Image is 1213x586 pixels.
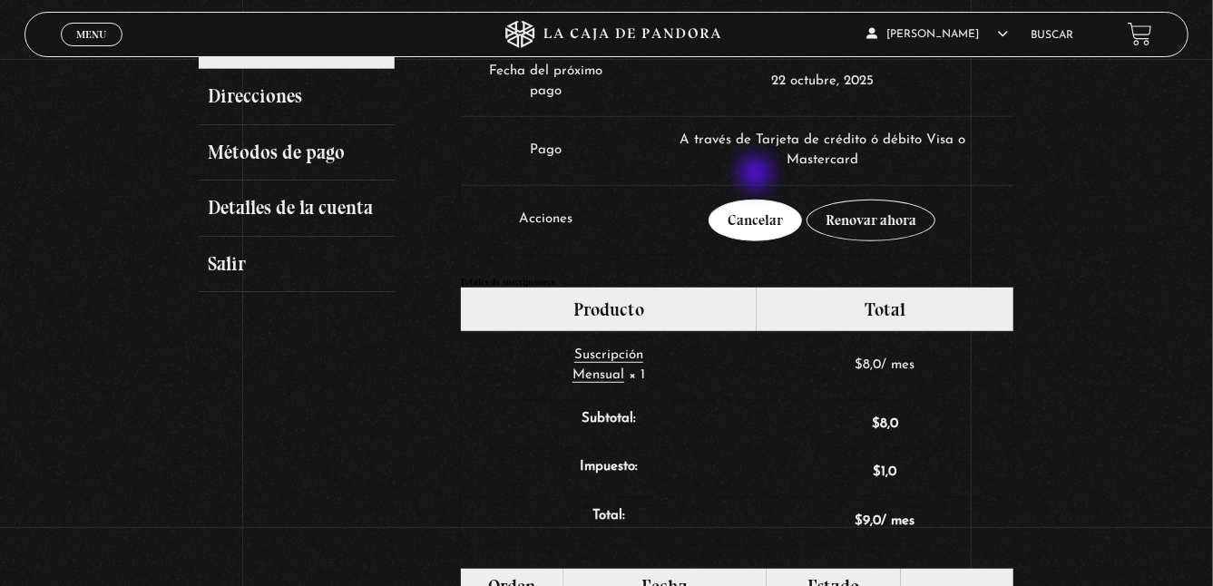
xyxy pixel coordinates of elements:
[461,448,757,497] th: Impuesto:
[855,358,863,372] span: $
[1128,22,1152,46] a: View your shopping cart
[855,514,863,528] span: $
[680,133,965,168] span: A través de Tarjeta de crédito ó débito Visa o Mastercard
[461,47,631,116] td: Fecha del próximo pago
[199,181,395,237] a: Detalles de la cuenta
[199,125,395,181] a: Métodos de pago
[574,348,643,362] span: Suscripción
[460,278,1014,287] h2: Totales de suscripciones
[757,288,1013,331] th: Total
[873,465,881,479] span: $
[71,44,113,57] span: Cerrar
[807,200,935,241] a: Renovar ahora
[757,497,1013,546] td: / mes
[199,69,395,125] a: Direcciones
[855,514,881,528] span: 9,0
[461,185,631,255] td: Acciones
[199,237,395,293] a: Salir
[757,331,1013,400] td: / mes
[461,116,631,185] td: Pago
[461,400,757,449] th: Subtotal:
[631,47,1013,116] td: 22 octubre, 2025
[709,200,802,241] a: Cancelar
[572,348,643,384] a: Suscripción Mensual
[872,417,898,431] span: 8,0
[461,288,757,331] th: Producto
[873,465,896,479] span: 1,0
[629,368,645,382] strong: × 1
[855,358,881,372] span: 8,0
[1031,30,1073,41] a: Buscar
[867,29,1009,40] span: [PERSON_NAME]
[76,29,106,40] span: Menu
[461,497,757,546] th: Total:
[872,417,880,431] span: $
